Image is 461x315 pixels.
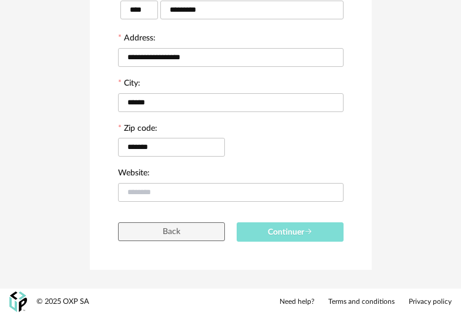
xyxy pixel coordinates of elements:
[118,124,157,135] label: Zip code:
[36,297,89,307] div: © 2025 OXP SA
[163,228,180,236] span: Back
[280,297,314,307] a: Need help?
[118,222,225,241] button: Back
[268,228,312,236] span: Continuer
[237,222,344,242] button: Continuer
[328,297,395,307] a: Terms and conditions
[409,297,452,307] a: Privacy policy
[118,34,156,45] label: Address:
[118,169,150,179] label: Website:
[118,79,140,90] label: City:
[9,292,27,312] img: OXP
